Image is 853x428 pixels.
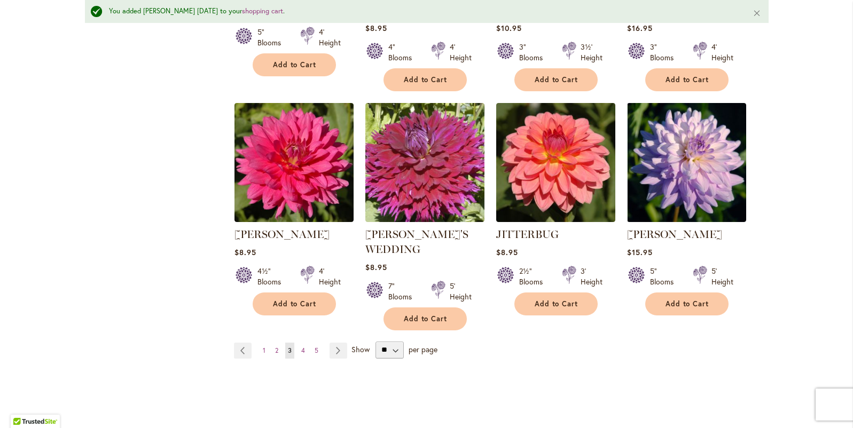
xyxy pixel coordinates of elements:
div: 5' Height [711,266,733,287]
a: JITTERBUG [496,228,559,241]
span: Add to Cart [273,299,317,308]
span: 5 [315,346,318,354]
a: 2 [272,343,281,359]
span: Add to Cart [666,75,709,84]
span: 2 [275,346,278,354]
span: $15.95 [627,247,653,257]
button: Add to Cart [253,292,336,315]
div: 4' Height [319,27,341,48]
span: $8.95 [496,247,518,257]
span: Add to Cart [535,299,578,308]
div: 4' Height [319,266,341,287]
div: 4' Height [711,42,733,63]
button: Add to Cart [384,68,467,91]
a: JORDAN NICOLE [627,214,746,224]
a: 4 [299,343,308,359]
iframe: Launch Accessibility Center [8,390,38,420]
div: 3' Height [581,266,602,287]
div: 4' Height [450,42,472,63]
div: 7" Blooms [388,281,418,302]
span: $8.95 [234,247,256,257]
img: JENNA [234,103,354,222]
button: Add to Cart [514,292,598,315]
div: 3" Blooms [519,42,549,63]
div: 3½' Height [581,42,602,63]
div: 5" Blooms [257,27,287,48]
span: $16.95 [627,23,653,33]
div: 5" Blooms [650,266,680,287]
span: Add to Cart [273,60,317,69]
a: JENNA [234,214,354,224]
div: 2½" Blooms [519,266,549,287]
span: $8.95 [365,262,387,272]
div: 4" Blooms [388,42,418,63]
img: JORDAN NICOLE [627,103,746,222]
span: Add to Cart [535,75,578,84]
span: 3 [288,346,292,354]
span: 4 [301,346,305,354]
div: 3" Blooms [650,42,680,63]
span: Add to Cart [404,75,448,84]
img: Jennifer's Wedding [365,103,484,222]
span: Show [351,344,370,354]
img: JITTERBUG [496,103,615,222]
a: Jennifer's Wedding [365,214,484,224]
a: JITTERBUG [496,214,615,224]
a: [PERSON_NAME] [234,228,330,241]
span: Add to Cart [666,299,709,308]
a: shopping cart [242,6,283,15]
div: 5' Height [450,281,472,302]
div: 4½" Blooms [257,266,287,287]
a: 1 [260,343,268,359]
a: [PERSON_NAME]'S WEDDING [365,228,468,256]
span: 1 [263,346,265,354]
span: $10.95 [496,23,522,33]
span: Add to Cart [404,314,448,323]
button: Add to Cart [645,68,729,91]
span: $8.95 [365,23,387,33]
div: You added [PERSON_NAME] [DATE] to your . [109,6,737,17]
button: Add to Cart [645,292,729,315]
a: 5 [312,343,321,359]
button: Add to Cart [253,53,336,76]
button: Add to Cart [384,307,467,330]
span: per page [409,344,437,354]
a: [PERSON_NAME] [627,228,722,241]
button: Add to Cart [514,68,598,91]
